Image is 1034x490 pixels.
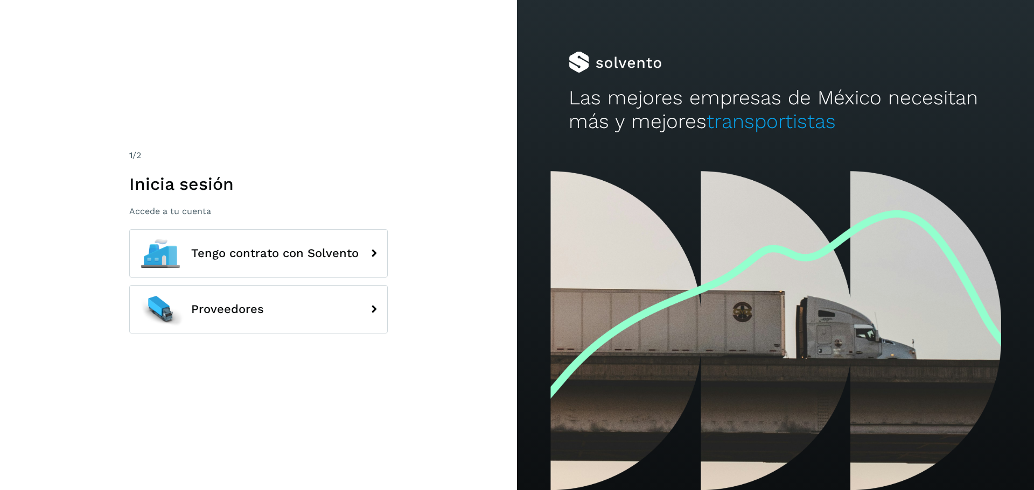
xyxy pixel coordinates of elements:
button: Tengo contrato con Solvento [129,229,388,278]
span: transportistas [707,110,836,133]
h2: Las mejores empresas de México necesitan más y mejores [569,86,982,134]
span: Proveedores [191,303,264,316]
p: Accede a tu cuenta [129,206,388,216]
span: Tengo contrato con Solvento [191,247,359,260]
button: Proveedores [129,285,388,333]
div: /2 [129,149,388,162]
h1: Inicia sesión [129,174,388,194]
span: 1 [129,150,132,160]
